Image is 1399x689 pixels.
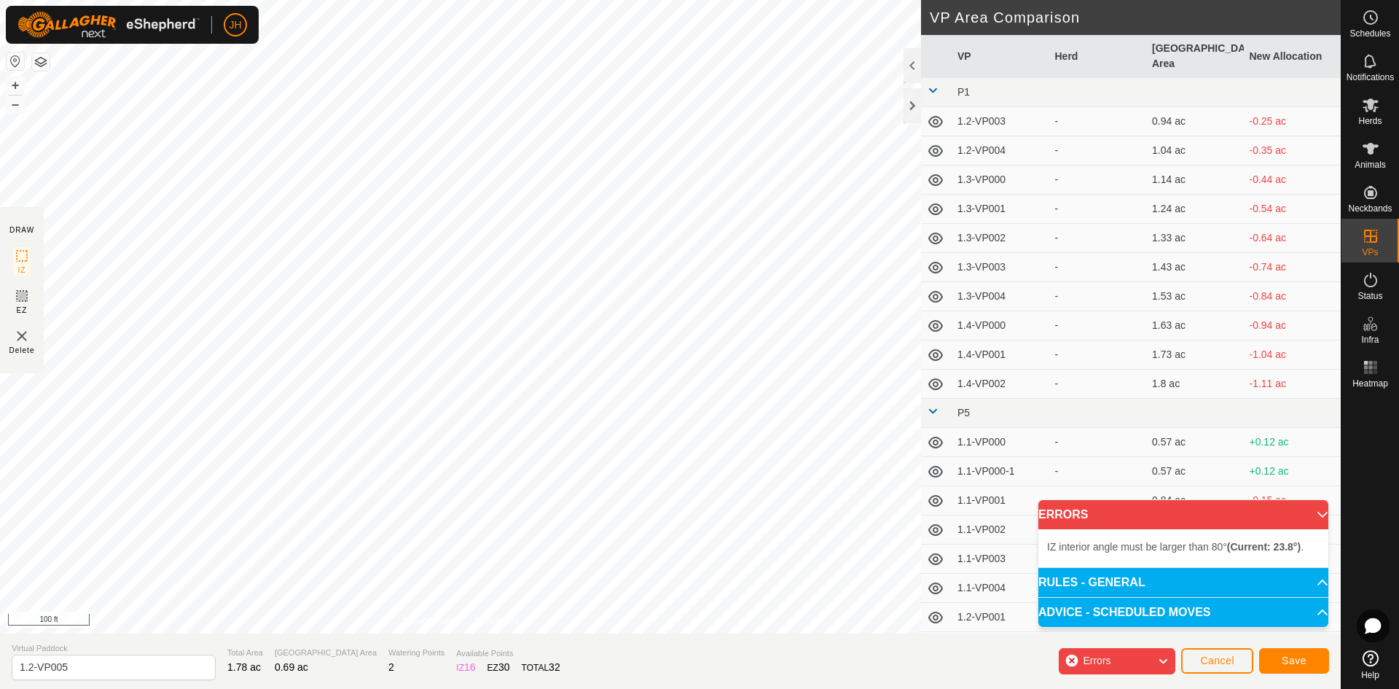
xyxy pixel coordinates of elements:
a: Contact Us [475,615,518,628]
span: Herds [1358,117,1382,125]
td: +0.12 ac [1244,428,1341,457]
h2: VP Area Comparison [930,9,1341,26]
span: Help [1361,671,1379,680]
th: Herd [1049,35,1147,78]
a: Privacy Policy [403,615,458,628]
button: Reset Map [7,52,24,70]
button: + [7,77,24,94]
td: 1.1-VP001 [952,486,1049,515]
td: 1.63 ac [1146,311,1244,340]
span: Errors [1083,655,1110,666]
p-accordion-header: ADVICE - SCHEDULED MOVES [1038,598,1328,627]
td: 0.86 ac [1146,632,1244,661]
span: Neckbands [1348,204,1392,213]
button: Map Layers [32,53,50,71]
span: JH [229,17,241,33]
div: - [1055,230,1141,246]
div: - [1055,435,1141,450]
span: ERRORS [1038,509,1088,521]
td: +0.12 ac [1244,457,1341,486]
td: 1.73 ac [1146,340,1244,370]
th: New Allocation [1244,35,1341,78]
span: Total Area [227,647,263,659]
div: - [1055,114,1141,129]
td: 1.4-VP002 [952,370,1049,399]
span: 32 [549,661,560,673]
div: - [1055,318,1141,333]
td: 1.53 ac [1146,282,1244,311]
td: -0.15 ac [1244,486,1341,515]
td: 1.3-VP000 [952,166,1049,195]
span: Status [1357,292,1382,300]
td: 0.57 ac [1146,428,1244,457]
div: - [1055,376,1141,392]
div: EZ [487,660,510,675]
td: 1.2-VP003 [952,107,1049,136]
div: IZ [456,660,475,675]
span: Schedules [1349,29,1390,38]
span: Virtual Paddock [12,642,216,655]
td: 1.1-VP003 [952,545,1049,574]
span: Available Points [456,647,560,660]
button: Save [1259,648,1329,674]
span: ADVICE - SCHEDULED MOVES [1038,607,1210,618]
td: 1.43 ac [1146,253,1244,282]
div: - [1055,260,1141,275]
td: 1.33 ac [1146,224,1244,253]
span: VPs [1362,248,1378,257]
td: -0.74 ac [1244,253,1341,282]
td: -0.25 ac [1244,107,1341,136]
td: 1.04 ac [1146,136,1244,166]
span: Delete [9,345,35,356]
td: 1.2-VP002 [952,632,1049,661]
span: 0.69 ac [275,661,308,673]
td: 0.84 ac [1146,486,1244,515]
span: Infra [1361,335,1379,344]
b: (Current: 23.8°) [1227,541,1301,553]
span: P1 [957,86,970,98]
div: - [1055,493,1141,508]
td: -0.54 ac [1244,195,1341,224]
div: - [1055,289,1141,304]
td: 1.1-VP000 [952,428,1049,457]
td: 1.1-VP004 [952,574,1049,603]
span: 30 [498,661,510,673]
td: -0.94 ac [1244,311,1341,340]
td: -0.35 ac [1244,136,1341,166]
td: -0.64 ac [1244,224,1341,253]
span: [GEOGRAPHIC_DATA] Area [275,647,377,659]
div: - [1055,201,1141,217]
td: 1.4-VP000 [952,311,1049,340]
img: VP [13,327,31,345]
div: - [1055,143,1141,158]
td: 1.1-VP002 [952,515,1049,545]
td: 1.2-VP001 [952,603,1049,632]
td: 1.3-VP002 [952,224,1049,253]
p-accordion-header: ERRORS [1038,500,1328,529]
img: Gallagher Logo [17,12,200,38]
div: - [1055,464,1141,479]
span: 16 [464,661,476,673]
span: Animals [1355,160,1386,169]
div: DRAW [9,225,34,235]
td: 1.3-VP004 [952,282,1049,311]
span: EZ [17,305,28,316]
span: 2 [388,661,394,673]
span: Notifications [1347,73,1394,82]
span: Heatmap [1352,379,1388,388]
td: 1.2-VP004 [952,136,1049,166]
button: – [7,96,24,113]
span: Save [1282,655,1306,666]
td: 1.4-VP001 [952,340,1049,370]
span: IZ [18,265,26,276]
span: Cancel [1200,655,1234,666]
td: -1.04 ac [1244,340,1341,370]
a: Help [1341,645,1399,685]
span: RULES - GENERAL [1038,577,1145,588]
p-accordion-content: ERRORS [1038,529,1328,567]
div: - [1055,347,1141,362]
td: 1.14 ac [1146,166,1244,195]
button: Cancel [1181,648,1253,674]
td: -0.84 ac [1244,282,1341,311]
div: TOTAL [522,660,560,675]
